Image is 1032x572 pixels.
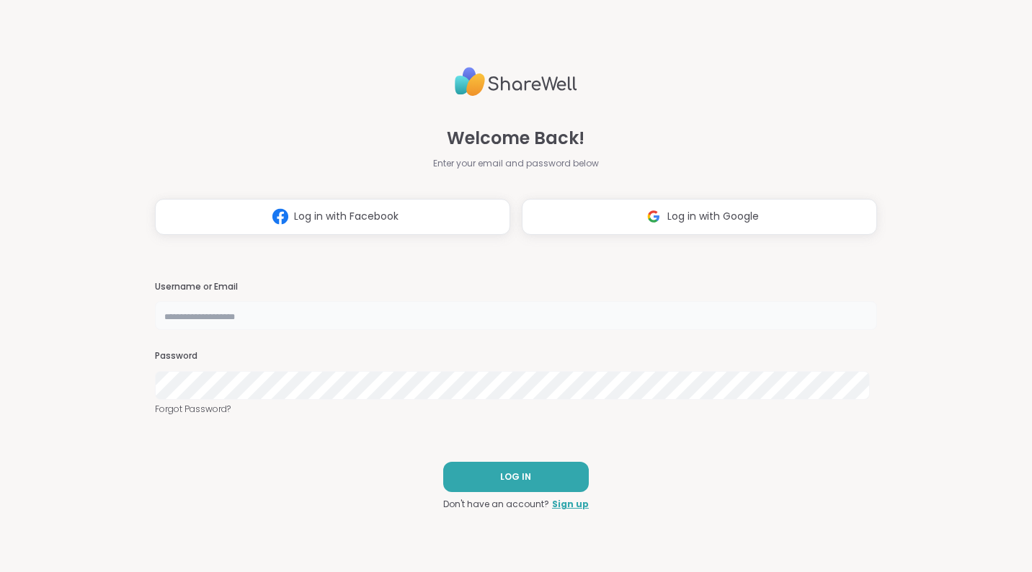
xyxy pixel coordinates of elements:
button: Log in with Google [522,199,877,235]
img: ShareWell Logo [455,61,577,102]
span: Welcome Back! [447,125,584,151]
h3: Password [155,350,877,362]
a: Sign up [552,498,589,511]
span: Enter your email and password below [433,157,599,170]
button: Log in with Facebook [155,199,510,235]
img: ShareWell Logomark [640,203,667,230]
span: Don't have an account? [443,498,549,511]
img: ShareWell Logomark [267,203,294,230]
button: LOG IN [443,462,589,492]
a: Forgot Password? [155,403,877,416]
span: Log in with Facebook [294,209,399,224]
span: Log in with Google [667,209,759,224]
span: LOG IN [500,470,531,483]
h3: Username or Email [155,281,877,293]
